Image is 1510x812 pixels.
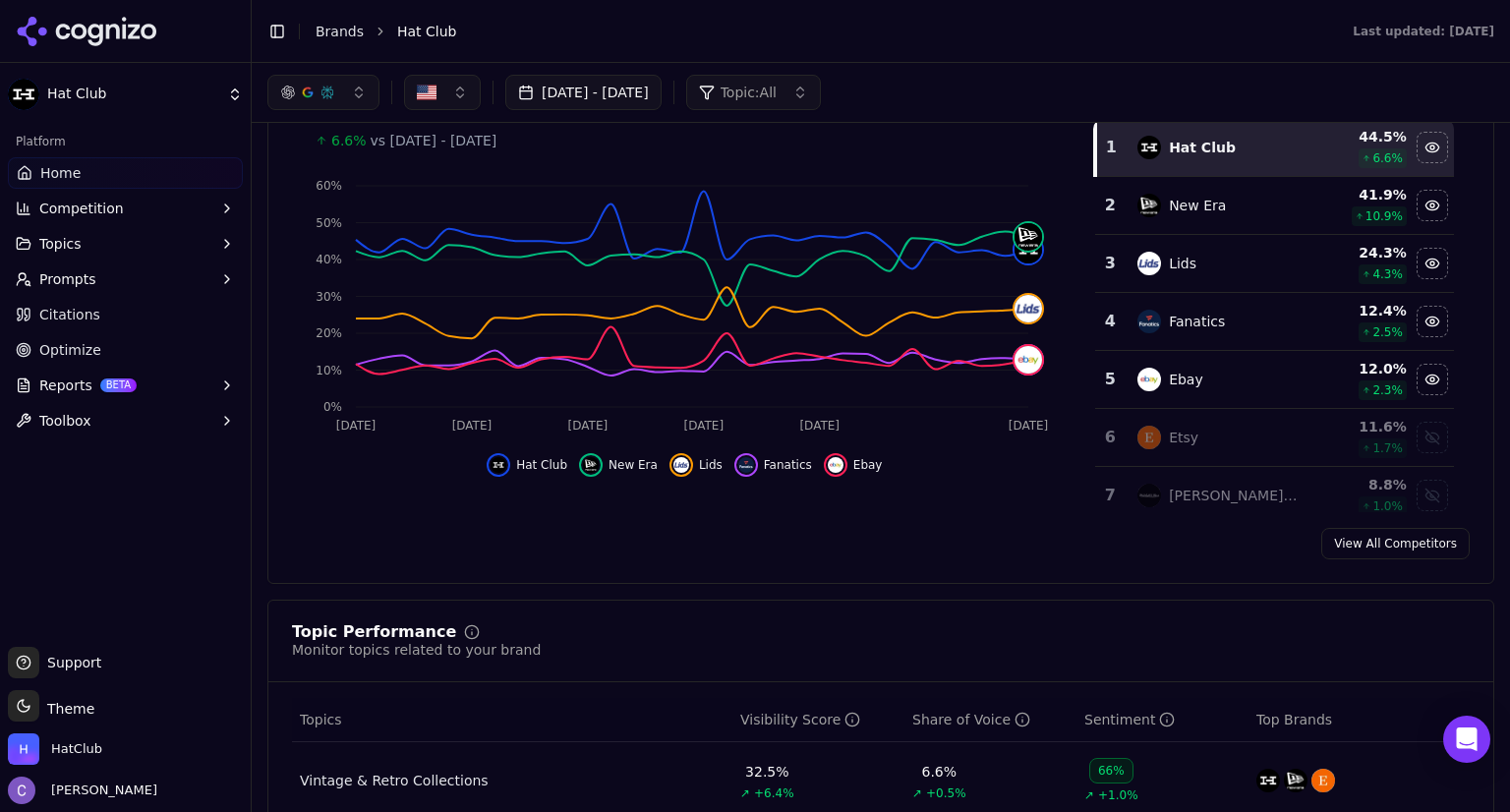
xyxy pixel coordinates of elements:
span: Topics [39,234,82,254]
span: Home [40,163,81,183]
span: 4.3 % [1372,266,1403,282]
img: lids [1015,295,1042,322]
span: Optimize [39,340,101,360]
span: Topics [300,710,342,729]
div: Sentiment [1084,710,1175,729]
button: Hide fanatics data [734,453,812,477]
img: Chris Hayes [8,777,35,804]
span: +1.0% [1098,787,1138,803]
img: United States [417,83,436,102]
tspan: [DATE] [336,419,377,433]
span: Fanatics [764,457,812,473]
button: Topics [8,228,243,260]
span: Support [39,653,101,672]
img: new era [1137,194,1161,217]
span: ↗ [1084,787,1094,803]
span: 10.9 % [1365,208,1403,224]
div: Fanatics [1169,312,1225,331]
button: Hide ebay data [1417,364,1448,395]
img: new era [1284,769,1307,792]
img: new era [1015,223,1042,251]
button: Hide new era data [579,453,658,477]
div: New Era [1169,196,1226,215]
div: 5 [1103,368,1118,391]
div: 1 [1105,136,1118,159]
button: Competition [8,193,243,224]
span: BETA [100,378,137,392]
th: Topics [292,698,732,742]
tspan: [DATE] [799,419,840,433]
img: etsy [1311,769,1335,792]
div: Hat Club [1169,138,1236,157]
div: Open Intercom Messenger [1443,716,1490,763]
div: Monitor topics related to your brand [292,640,541,660]
span: Citations [39,305,100,324]
span: Ebay [853,457,883,473]
span: 1.7 % [1372,440,1403,456]
div: Visibility Score [740,710,860,729]
span: ↗ [740,785,750,801]
img: lids [673,457,689,473]
span: Hat Club [397,22,456,41]
tr: 6etsyEtsy11.6%1.7%Show etsy data [1095,409,1454,467]
div: 11.6 % [1315,417,1407,436]
button: Prompts [8,263,243,295]
nav: breadcrumb [316,22,1313,41]
span: Top Brands [1256,710,1332,729]
div: Last updated: [DATE] [1353,24,1494,39]
div: [PERSON_NAME] & [PERSON_NAME] [1169,486,1300,505]
span: 6.6 % [1372,150,1403,166]
tspan: [DATE] [452,419,493,433]
tspan: 50% [316,216,342,230]
span: vs [DATE] - [DATE] [371,131,497,150]
div: 41.9 % [1315,185,1407,204]
tspan: 10% [316,364,342,377]
span: Competition [39,199,124,218]
img: Hat Club [8,79,39,110]
a: Brands [316,24,364,39]
div: 32.5% [745,762,788,782]
span: ↗ [912,785,922,801]
div: 44.5 % [1315,127,1407,146]
button: Hide new era data [1417,190,1448,221]
span: New Era [609,457,658,473]
a: Optimize [8,334,243,366]
div: 4 [1103,310,1118,333]
img: etsy [1137,426,1161,449]
tspan: 20% [316,326,342,340]
th: sentiment [1076,698,1249,742]
div: 8.8 % [1315,475,1407,494]
span: Topic: All [721,83,777,102]
button: ReportsBETA [8,370,243,401]
span: 2.3 % [1372,382,1403,398]
span: +0.5% [926,785,966,801]
button: Hide fanatics data [1417,306,1448,337]
div: 2 [1103,194,1118,217]
tspan: [DATE] [683,419,724,433]
span: Lids [699,457,723,473]
div: 12.0 % [1315,359,1407,378]
span: 6.6% [331,131,367,150]
th: Top Brands [1249,698,1470,742]
tr: 1hat clubHat Club44.5%6.6%Hide hat club data [1095,119,1454,177]
div: Etsy [1169,428,1198,447]
img: mitchell & ness [1137,484,1161,507]
div: 6 [1103,426,1118,449]
span: Toolbox [39,411,91,431]
button: Show mitchell & ness data [1417,480,1448,511]
button: [DATE] - [DATE] [505,75,662,110]
a: Citations [8,299,243,330]
a: Home [8,157,243,189]
span: Hat Club [47,86,219,103]
tspan: 30% [316,290,342,304]
tr: 7mitchell & ness[PERSON_NAME] & [PERSON_NAME]8.8%1.0%Show mitchell & ness data [1095,467,1454,525]
img: fanatics [738,457,754,473]
tr: 2new eraNew Era41.9%10.9%Hide new era data [1095,177,1454,235]
tr: 3lidsLids24.3%4.3%Hide lids data [1095,235,1454,293]
img: hat club [1137,136,1161,159]
button: Hide lids data [1417,248,1448,279]
button: Open user button [8,777,157,804]
a: View All Competitors [1321,528,1470,559]
span: Hat Club [516,457,567,473]
div: 6.6% [922,762,958,782]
